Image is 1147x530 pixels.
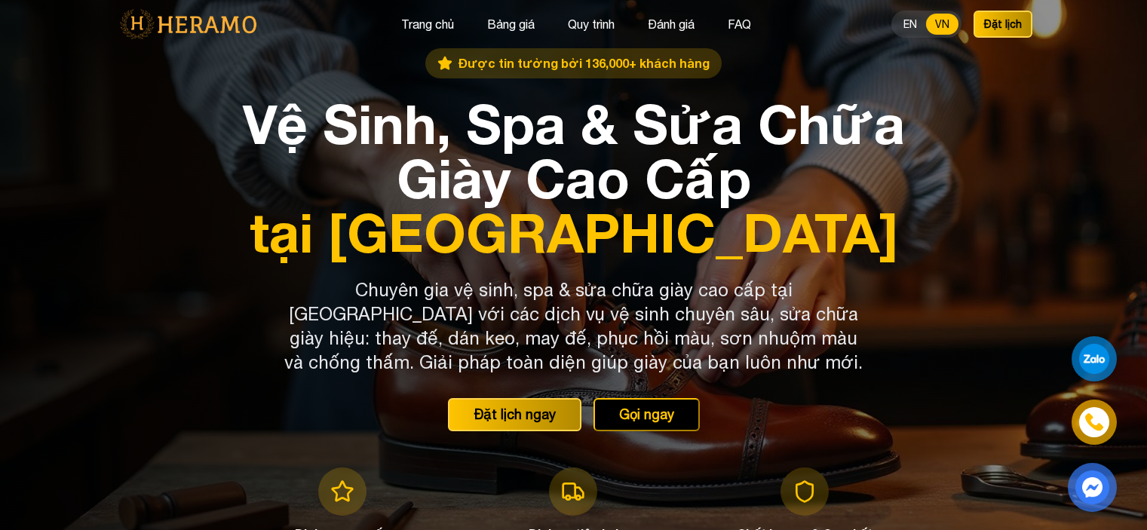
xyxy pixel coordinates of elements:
[643,14,699,34] button: Đánh giá
[926,14,958,35] button: VN
[974,11,1032,38] button: Đặt lịch
[115,8,261,40] img: logo-with-text.png
[236,97,912,259] h1: Vệ Sinh, Spa & Sửa Chữa Giày Cao Cấp
[236,205,912,259] span: tại [GEOGRAPHIC_DATA]
[593,398,700,431] button: Gọi ngay
[1086,414,1103,430] img: phone-icon
[723,14,756,34] button: FAQ
[563,14,619,34] button: Quy trình
[284,277,863,374] p: Chuyên gia vệ sinh, spa & sửa chữa giày cao cấp tại [GEOGRAPHIC_DATA] với các dịch vụ vệ sinh chu...
[483,14,539,34] button: Bảng giá
[458,54,710,72] span: Được tin tưởng bởi 136,000+ khách hàng
[1074,402,1115,443] a: phone-icon
[448,398,581,431] button: Đặt lịch ngay
[397,14,458,34] button: Trang chủ
[894,14,926,35] button: EN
